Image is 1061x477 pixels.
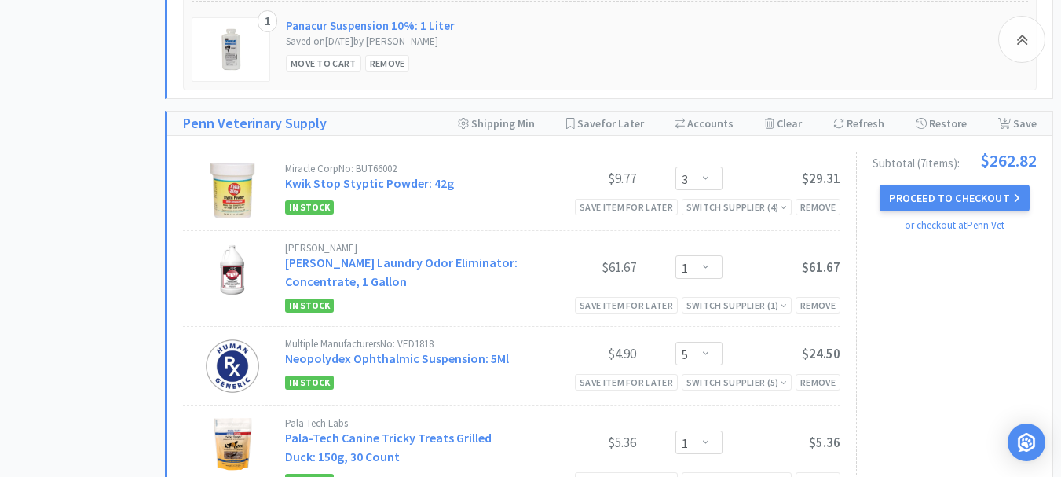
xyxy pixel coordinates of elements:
div: Save item for later [575,374,678,391]
span: In Stock [285,376,334,390]
button: Proceed to Checkout [880,185,1029,211]
div: Saved on [DATE] by [PERSON_NAME] [286,34,460,50]
span: $29.31 [802,170,840,187]
div: Multiple Manufacturers No: VED1818 [285,339,518,349]
div: Clear [765,112,802,135]
span: $262.82 [980,152,1037,169]
img: 08288df5c3fc4bcfb93dabc946951ed7_164019.png [205,163,260,218]
span: Save for Later [577,116,644,130]
div: Save item for later [575,297,678,314]
div: Switch Supplier ( 4 ) [686,200,787,215]
a: Penn Veterinary Supply [183,112,327,135]
div: [PERSON_NAME] [285,243,518,253]
div: $5.36 [518,433,636,452]
span: $5.36 [809,434,840,451]
a: or checkout at Penn Vet [905,218,1004,232]
span: In Stock [285,200,334,215]
span: $61.67 [802,259,840,276]
img: d2eb53e999df45acaf6fbaec1b49f772_163897.png [205,339,260,394]
div: Remove [796,374,840,391]
a: Pala-Tech Canine Tricky Treats Grilled Duck: 150g, 30 Count [285,430,492,464]
div: $4.90 [518,344,636,363]
div: Subtotal ( 7 item s ): [873,152,1037,169]
img: e536cf8fd49c4ff2898127c7eef006bc_530418.png [205,243,260,298]
img: 24fac78db79f47e6bb42611921b00ef5_295219.png [205,418,260,473]
div: Save [998,112,1037,135]
span: $24.50 [802,345,840,362]
span: In Stock [285,299,334,313]
div: Shipping Min [458,112,535,135]
img: 05dac85d365c44878e09a4738e362bf1_50078.jpeg [207,26,254,73]
div: Remove [796,199,840,215]
div: Switch Supplier ( 5 ) [686,375,787,390]
div: $9.77 [518,169,636,188]
div: Remove [796,297,840,314]
a: Kwik Stop Styptic Powder: 42g [285,175,454,191]
div: Accounts [675,112,734,135]
div: Move to Cart [286,55,361,72]
div: $61.67 [518,258,636,277]
div: Open Intercom Messenger [1008,424,1045,461]
div: Save item for later [575,199,678,215]
div: Remove [365,55,410,72]
div: Switch Supplier ( 1 ) [686,298,787,313]
a: [PERSON_NAME] Laundry Odor Eliminator: Concentrate, 1 Gallon [285,255,518,289]
div: Refresh [833,112,884,135]
div: Pala-Tech Labs [285,418,518,428]
a: Panacur Suspension 10%: 1 Liter [286,17,455,34]
a: Neopolydex Ophthalmic Suspension: 5Ml [285,350,509,366]
div: Miracle Corp No: BUT66002 [285,163,518,174]
div: Restore [916,112,967,135]
div: 1 [258,10,277,32]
